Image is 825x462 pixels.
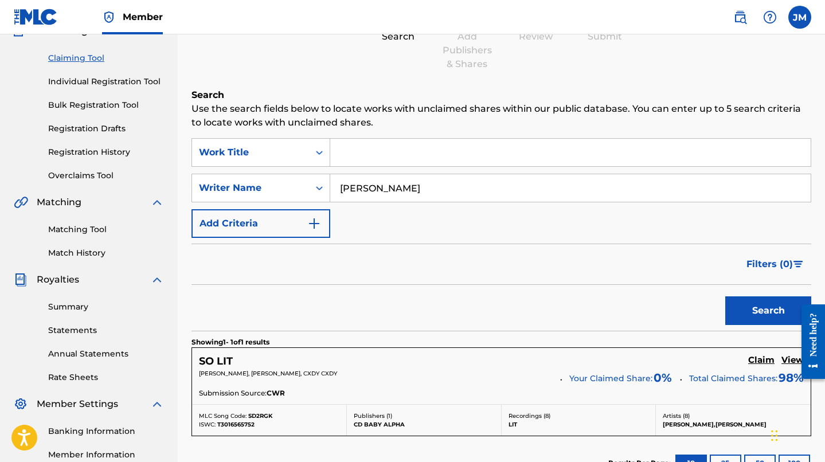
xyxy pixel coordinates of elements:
iframe: Chat Widget [768,407,825,462]
p: [PERSON_NAME],[PERSON_NAME] [663,420,804,429]
img: 9d2ae6d4665cec9f34b9.svg [307,217,321,230]
button: Add Criteria [191,209,330,238]
span: Submission Source: [199,388,267,398]
span: Member Settings [37,397,118,411]
a: Bulk Registration Tool [48,99,164,111]
p: Publishers ( 1 ) [354,412,494,420]
span: Matching [37,195,81,209]
h5: Claim [748,355,775,366]
h5: View [781,355,804,366]
a: Banking Information [48,425,164,437]
div: Submit [576,30,634,44]
a: View [781,355,804,367]
p: LIT [509,420,649,429]
img: expand [150,397,164,411]
img: expand [150,273,164,287]
span: MLC Song Code: [199,412,247,420]
span: Royalties [37,273,79,287]
a: Annual Statements [48,348,164,360]
span: SD2RGK [248,412,272,420]
a: Overclaims Tool [48,170,164,182]
h5: SO LIT [199,355,233,368]
img: help [763,10,777,24]
p: Artists ( 8 ) [663,412,804,420]
div: Work Title [199,146,302,159]
h6: Search [191,88,811,102]
a: Claiming Tool [48,52,164,64]
img: Royalties [14,273,28,287]
div: Search [370,30,427,44]
span: T3016565752 [217,421,255,428]
button: Filters (0) [740,250,811,279]
div: Writer Name [199,181,302,195]
p: Showing 1 - 1 of 1 results [191,337,269,347]
div: User Menu [788,6,811,29]
div: Help [758,6,781,29]
p: Use the search fields below to locate works with unclaimed shares within our public database. You... [191,102,811,130]
img: search [733,10,747,24]
a: Member Information [48,449,164,461]
span: CWR [267,388,285,398]
a: Statements [48,324,164,336]
img: Top Rightsholder [102,10,116,24]
button: Search [725,296,811,325]
div: Drag [771,418,778,453]
a: Individual Registration Tool [48,76,164,88]
span: 98 % [779,369,804,386]
a: Matching Tool [48,224,164,236]
span: 0 % [654,369,672,386]
a: Match History [48,247,164,259]
a: Summary [48,301,164,313]
div: Add Publishers & Shares [439,30,496,71]
a: Rate Sheets [48,371,164,383]
span: Filters ( 0 ) [746,257,793,271]
img: MLC Logo [14,9,58,25]
a: Registration History [48,146,164,158]
img: expand [150,195,164,209]
span: Total Claimed Shares: [689,373,777,383]
a: Registration Drafts [48,123,164,135]
iframe: Resource Center [793,295,825,387]
img: filter [793,261,803,268]
a: Public Search [729,6,752,29]
span: [PERSON_NAME], [PERSON_NAME], CXDY CXDY [199,370,337,377]
span: ISWC: [199,421,216,428]
p: Recordings ( 8 ) [509,412,649,420]
img: Matching [14,195,28,209]
img: Member Settings [14,397,28,411]
form: Search Form [191,138,811,331]
div: Review [507,30,565,44]
span: Member [123,10,163,24]
p: CD BABY ALPHA [354,420,494,429]
span: Your Claimed Share: [569,373,652,385]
